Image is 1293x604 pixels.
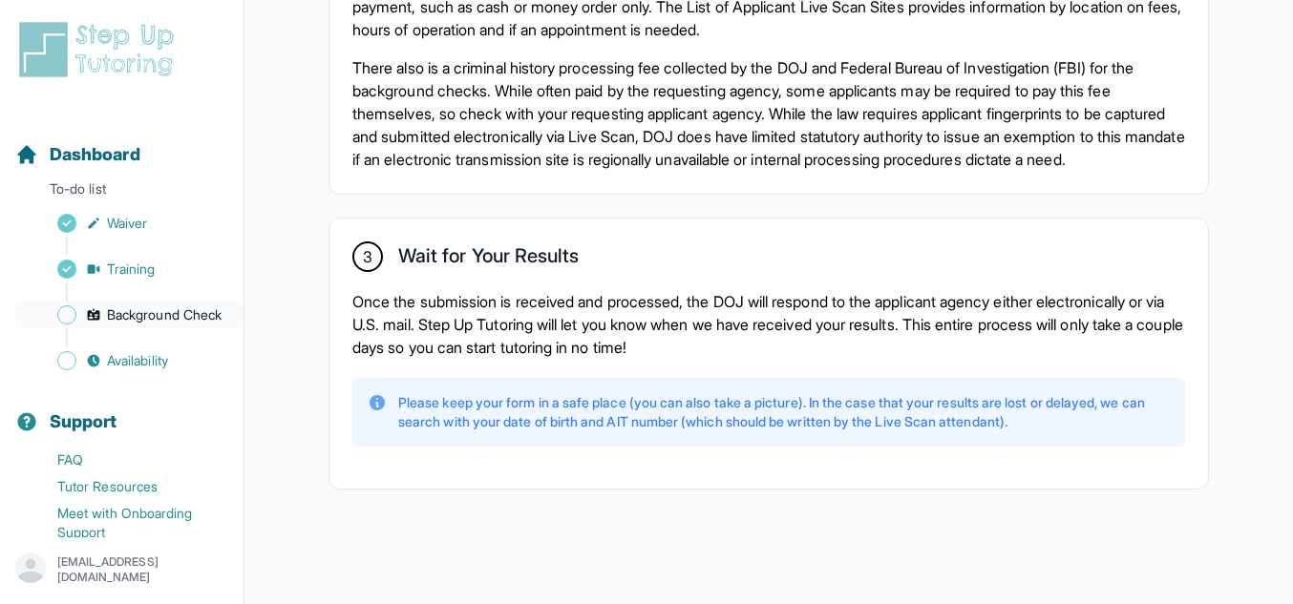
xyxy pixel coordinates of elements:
[363,245,372,268] span: 3
[15,256,244,282] a: Training
[57,554,228,585] p: [EMAIL_ADDRESS][DOMAIN_NAME]
[50,408,117,435] span: Support
[15,347,244,374] a: Availability
[15,210,244,237] a: Waiver
[15,500,244,546] a: Meet with Onboarding Support
[398,244,579,275] h2: Wait for Your Results
[398,393,1170,431] p: Please keep your form in a safe place (you can also take a picture). In the case that your result...
[15,447,244,473] a: FAQ
[50,141,140,168] span: Dashboard
[15,302,244,328] a: Background Check
[107,305,222,324] span: Background Check
[15,19,185,80] img: logo
[15,141,140,168] a: Dashboard
[8,179,236,206] p: To-do list
[15,473,244,500] a: Tutor Resources
[352,290,1185,359] p: Once the submission is received and processed, the DOJ will respond to the applicant agency eithe...
[15,552,228,587] button: [EMAIL_ADDRESS][DOMAIN_NAME]
[8,111,236,176] button: Dashboard
[352,56,1185,171] p: There also is a criminal history processing fee collected by the DOJ and Federal Bureau of Invest...
[107,351,168,370] span: Availability
[8,378,236,443] button: Support
[107,260,156,279] span: Training
[107,214,147,233] span: Waiver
